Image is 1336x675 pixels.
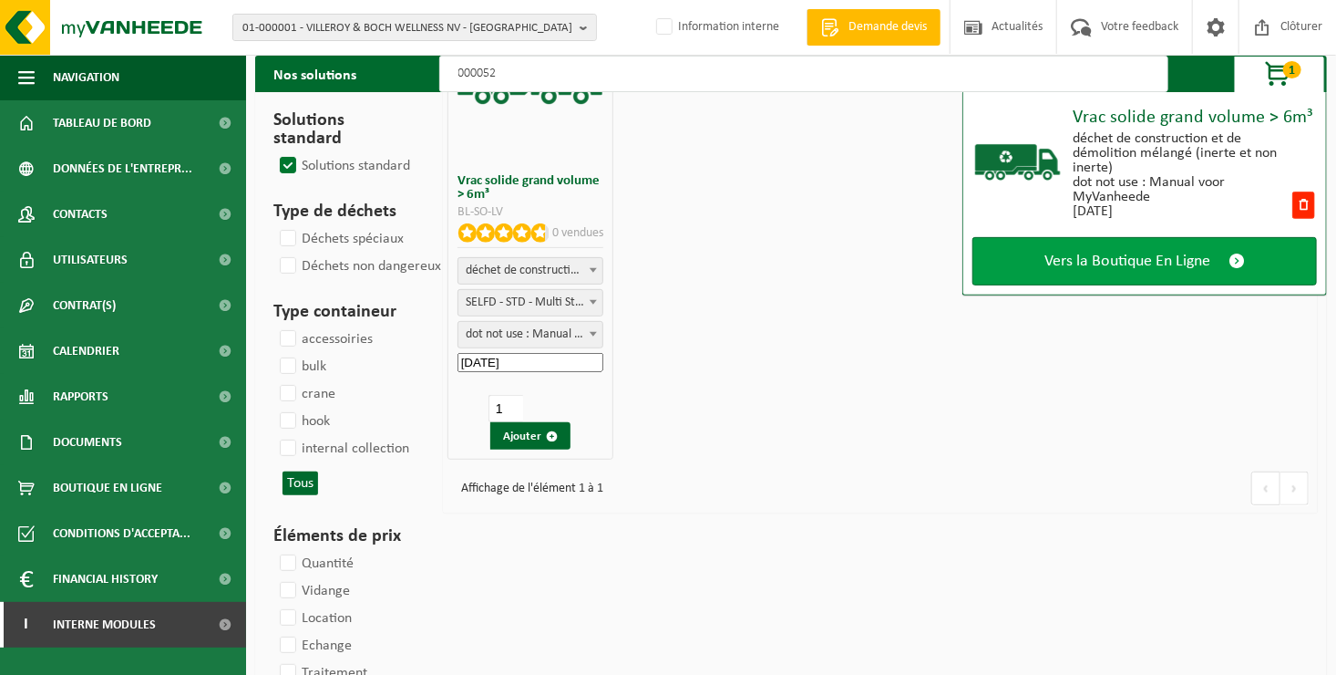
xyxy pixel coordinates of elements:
[273,298,416,326] h3: Type containeur
[276,152,410,180] label: Solutions standard
[276,577,350,605] label: Vidange
[1044,252,1210,271] span: Vers la Boutique En Ligne
[273,107,416,152] h3: Solutions standard
[276,632,352,659] label: Echange
[276,435,409,462] label: internal collection
[452,473,603,504] div: Affichage de l'élément 1 à 1
[53,55,119,100] span: Navigation
[1073,109,1317,127] div: Vrac solide grand volume > 6m³
[457,206,603,219] div: BL-SO-LV
[18,602,35,648] span: I
[276,408,330,435] label: hook
[457,174,603,202] h3: Vrac solide grand volume > 6m³
[53,420,122,465] span: Documents
[276,550,354,577] label: Quantité
[1073,175,1290,204] div: dot not use : Manual voor MyVanheede
[276,326,373,353] label: accessoiries
[276,380,335,408] label: crane
[276,353,326,380] label: bulk
[53,374,108,420] span: Rapports
[653,14,779,41] label: Information interne
[490,422,570,450] button: Ajouter
[1073,131,1290,175] div: déchet de construction et de démolition mélangé (inerte et non inerte)
[273,523,416,550] h3: Éléments de prix
[276,225,404,253] label: Déchets spéciaux
[53,146,192,192] span: Données de l'entrepr...
[458,290,602,316] span: SELFD - STD - Multi Stream - Trtmt/wu (SP-M-000052)
[1234,56,1325,92] button: 1
[972,237,1317,286] a: Vers la Boutique En Ligne
[552,223,603,243] p: 0 vendues
[255,56,375,92] h2: Nos solutions
[457,257,603,285] span: déchet de construction et de démolition mélangé (inerte et non inerte)
[276,605,352,632] label: Location
[457,289,603,317] span: SELFD - STD - Multi Stream - Trtmt/wu (SP-M-000052)
[283,472,318,495] button: Tous
[53,100,151,146] span: Tableau de bord
[844,18,931,36] span: Demande devis
[232,14,597,41] button: 01-000001 - VILLEROY & BOCH WELLNESS NV - [GEOGRAPHIC_DATA]
[53,602,156,648] span: Interne modules
[488,395,523,422] input: 1
[1073,204,1290,219] div: [DATE]
[1283,61,1301,78] span: 1
[807,9,940,46] a: Demande devis
[458,322,602,348] span: dot not use : Manual voor MyVanheede
[242,15,572,42] span: 01-000001 - VILLEROY & BOCH WELLNESS NV - [GEOGRAPHIC_DATA]
[273,198,416,225] h3: Type de déchets
[439,56,1168,92] input: Chercher
[276,253,441,280] label: Déchets non dangereux
[53,465,162,511] span: Boutique en ligne
[972,117,1064,208] img: BL-SO-LV
[53,283,116,328] span: Contrat(s)
[53,511,190,556] span: Conditions d'accepta...
[53,328,119,374] span: Calendrier
[457,321,603,348] span: dot not use : Manual voor MyVanheede
[53,192,108,237] span: Contacts
[53,556,158,602] span: Financial History
[53,237,128,283] span: Utilisateurs
[457,353,603,372] input: Date de début
[458,258,602,284] span: déchet de construction et de démolition mélangé (inerte et non inerte)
